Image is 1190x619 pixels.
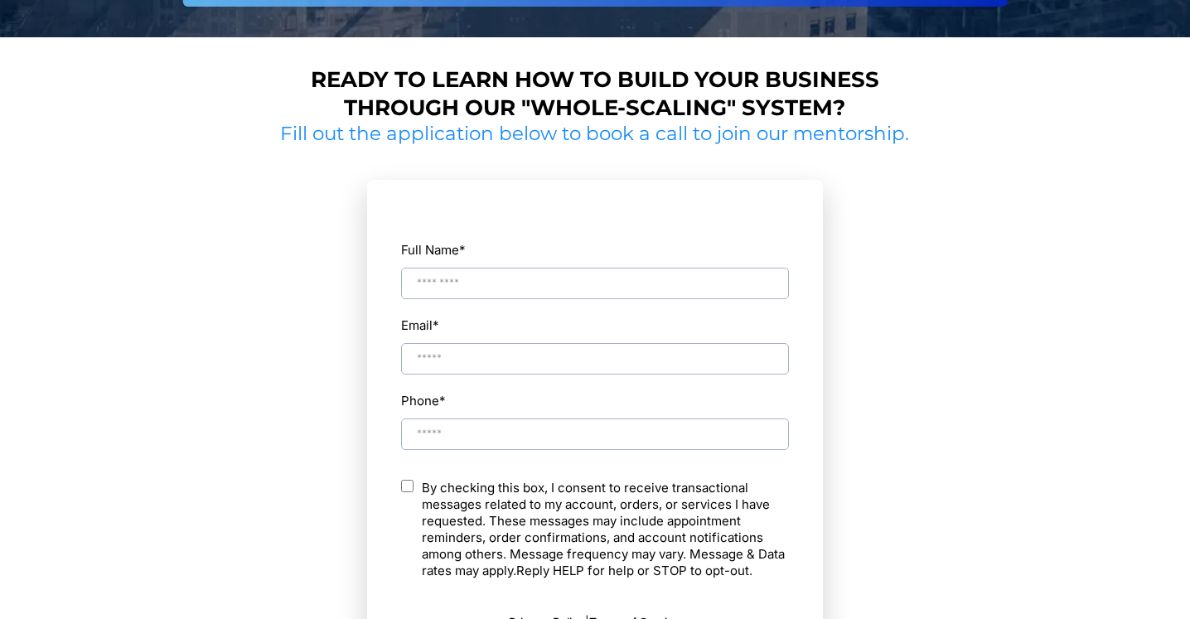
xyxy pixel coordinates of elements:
[401,239,789,261] label: Full Name
[274,122,916,147] h2: Fill out the application below to book a call to join our mentorship.
[401,389,789,412] label: Phone
[311,66,879,121] strong: Ready to learn how to build your business through our "whole-scaling" system?
[422,480,789,579] p: By checking this box, I consent to receive transactional messages related to my account, orders, ...
[401,314,439,336] label: Email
